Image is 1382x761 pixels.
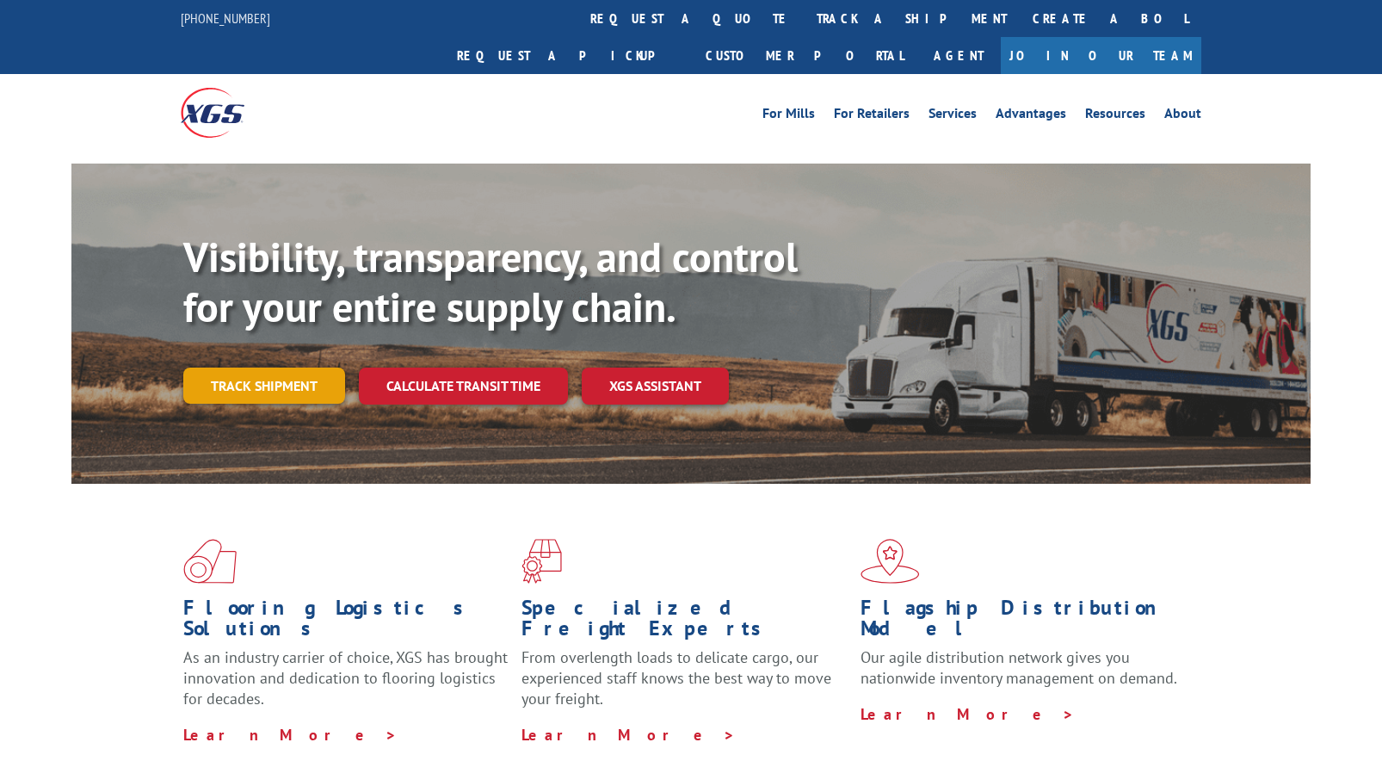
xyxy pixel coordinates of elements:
a: Learn More > [183,725,398,745]
a: Learn More > [861,704,1075,724]
a: For Mills [762,107,815,126]
h1: Flagship Distribution Model [861,597,1186,647]
a: Calculate transit time [359,368,568,405]
span: Our agile distribution network gives you nationwide inventory management on demand. [861,647,1177,688]
b: Visibility, transparency, and control for your entire supply chain. [183,230,798,333]
a: Services [929,107,977,126]
a: [PHONE_NUMBER] [181,9,270,27]
img: xgs-icon-flagship-distribution-model-red [861,539,920,584]
a: Request a pickup [444,37,693,74]
a: XGS ASSISTANT [582,368,729,405]
span: As an industry carrier of choice, XGS has brought innovation and dedication to flooring logistics... [183,647,508,708]
a: Track shipment [183,368,345,404]
a: Customer Portal [693,37,916,74]
img: xgs-icon-total-supply-chain-intelligence-red [183,539,237,584]
a: Advantages [996,107,1066,126]
a: Join Our Team [1001,37,1201,74]
a: Learn More > [521,725,736,745]
img: xgs-icon-focused-on-flooring-red [521,539,562,584]
a: Resources [1085,107,1145,126]
h1: Specialized Freight Experts [521,597,847,647]
h1: Flooring Logistics Solutions [183,597,509,647]
a: About [1164,107,1201,126]
p: From overlength loads to delicate cargo, our experienced staff knows the best way to move your fr... [521,647,847,724]
a: For Retailers [834,107,910,126]
a: Agent [916,37,1001,74]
